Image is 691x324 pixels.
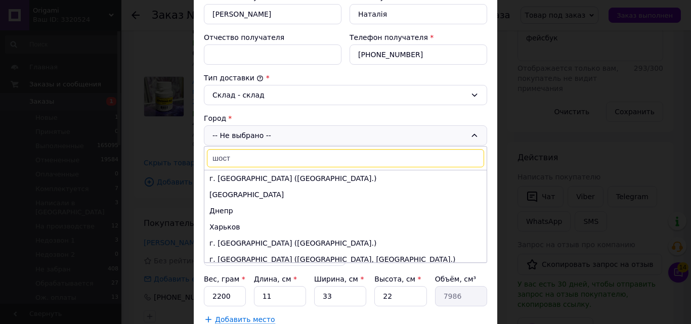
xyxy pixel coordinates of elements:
label: Высота, см [374,275,421,283]
li: Харьков [204,219,487,235]
li: [GEOGRAPHIC_DATA] [204,187,487,203]
input: +380 [350,44,487,65]
label: Ширина, см [314,275,364,283]
div: Тип доставки [204,73,487,83]
li: Днепр [204,203,487,219]
label: Длина, см [254,275,297,283]
li: г. [GEOGRAPHIC_DATA] ([GEOGRAPHIC_DATA].) [204,170,487,187]
label: Отчество получателя [204,33,284,41]
input: Найти [207,149,484,167]
li: г. [GEOGRAPHIC_DATA] ([GEOGRAPHIC_DATA], [GEOGRAPHIC_DATA].) [204,251,487,267]
div: Объём, см³ [435,274,487,284]
label: Вес, грам [204,275,245,283]
div: -- Не выбрано -- [204,125,487,146]
li: г. [GEOGRAPHIC_DATA] ([GEOGRAPHIC_DATA].) [204,235,487,251]
div: Город [204,113,487,123]
label: Телефон получателя [350,33,428,41]
div: Склад - склад [212,89,466,101]
span: Добавить место [215,315,275,324]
